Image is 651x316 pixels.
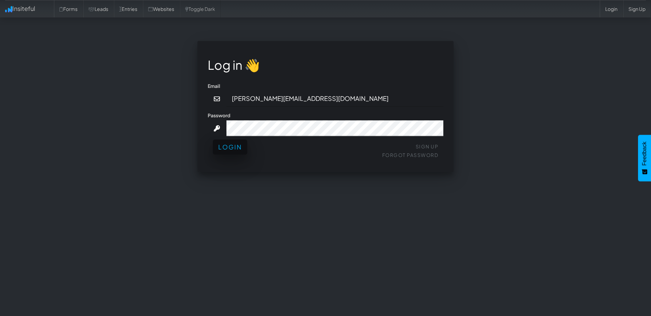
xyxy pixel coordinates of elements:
a: Toggle Dark [180,0,221,17]
label: Password [208,112,230,119]
label: Email [208,82,220,89]
button: Login [213,140,247,155]
a: Forgot Password [382,152,439,158]
a: Entries [114,0,143,17]
span: Feedback [641,142,648,166]
a: Sign Up [623,0,651,17]
a: Sign Up [416,143,439,149]
h1: Log in 👋 [208,58,443,72]
img: icon.png [5,6,12,12]
a: Websites [143,0,180,17]
button: Feedback - Show survey [638,135,651,181]
a: Forms [54,0,83,17]
a: Leads [83,0,114,17]
a: Login [600,0,623,17]
input: john@doe.com [226,91,444,107]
